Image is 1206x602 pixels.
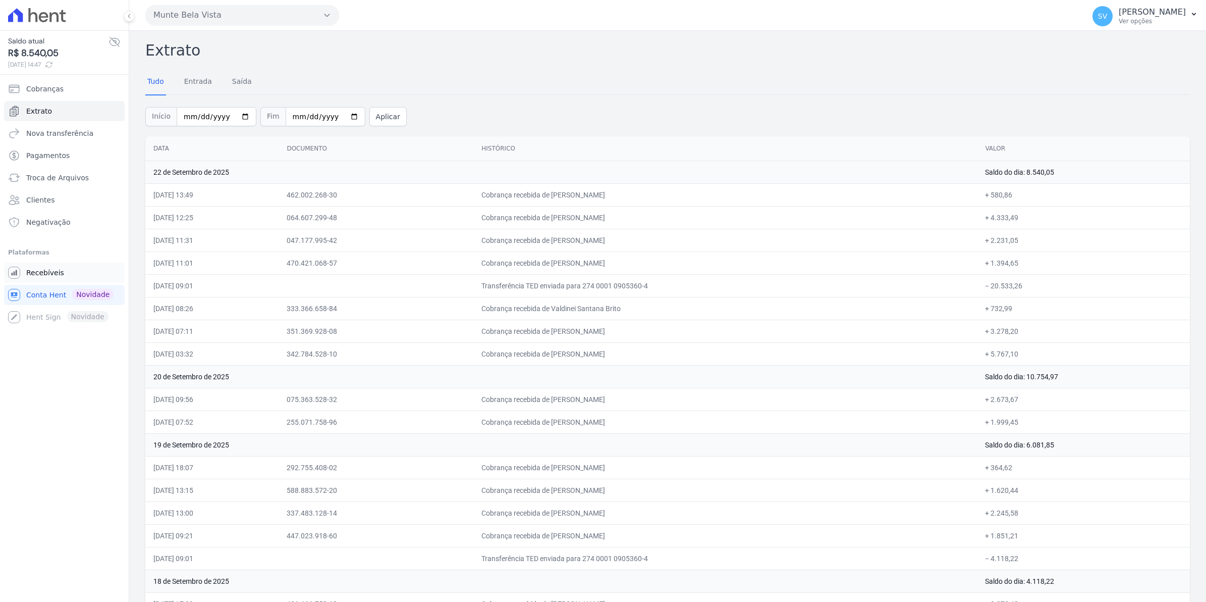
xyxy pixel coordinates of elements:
td: 22 de Setembro de 2025 [145,161,977,183]
td: [DATE] 09:21 [145,524,279,547]
td: [DATE] 03:32 [145,342,279,365]
span: Nova transferência [26,128,93,138]
td: [DATE] 09:56 [145,388,279,411]
p: Ver opções [1119,17,1186,25]
span: Início [145,107,177,126]
td: [DATE] 09:01 [145,274,279,297]
a: Clientes [4,190,125,210]
a: Cobranças [4,79,125,99]
button: Aplicar [369,107,407,126]
td: Cobrança recebida de [PERSON_NAME] [473,342,977,365]
button: SV [PERSON_NAME] Ver opções [1084,2,1206,30]
td: Transferência TED enviada para 274 0001 0905360-4 [473,547,977,570]
nav: Sidebar [8,79,121,327]
td: Cobrança recebida de [PERSON_NAME] [473,252,977,274]
td: 462.002.268-30 [279,183,473,206]
p: [PERSON_NAME] [1119,7,1186,17]
td: + 1.394,65 [977,252,1190,274]
button: Munte Bela Vista [145,5,339,25]
td: − 4.118,22 [977,547,1190,570]
td: 342.784.528-10 [279,342,473,365]
td: 292.755.408-02 [279,456,473,479]
td: Cobrança recebida de [PERSON_NAME] [473,456,977,479]
td: [DATE] 11:31 [145,229,279,252]
td: + 5.767,10 [977,342,1190,365]
span: Novidade [72,289,114,300]
span: Troca de Arquivos [26,173,89,183]
td: Cobrança recebida de [PERSON_NAME] [473,524,977,547]
span: R$ 8.540,05 [8,46,108,60]
span: Pagamentos [26,150,70,161]
td: + 364,62 [977,456,1190,479]
span: Extrato [26,106,52,116]
td: + 2.673,67 [977,388,1190,411]
a: Pagamentos [4,145,125,166]
span: Saldo atual [8,36,108,46]
td: Transferência TED enviada para 274 0001 0905360-4 [473,274,977,297]
td: [DATE] 08:26 [145,297,279,320]
span: Clientes [26,195,54,205]
td: Cobrança recebida de [PERSON_NAME] [473,388,977,411]
td: [DATE] 12:25 [145,206,279,229]
td: 075.363.528-32 [279,388,473,411]
td: [DATE] 09:01 [145,547,279,570]
span: Conta Hent [26,290,66,300]
a: Troca de Arquivos [4,168,125,188]
td: + 580,86 [977,183,1190,206]
td: 447.023.918-60 [279,524,473,547]
td: 351.369.928-08 [279,320,473,342]
td: 064.607.299-48 [279,206,473,229]
td: 588.883.572-20 [279,479,473,501]
th: Valor [977,136,1190,161]
h2: Extrato [145,39,1190,62]
td: [DATE] 07:52 [145,411,279,433]
td: [DATE] 11:01 [145,252,279,274]
td: 047.177.995-42 [279,229,473,252]
a: Negativação [4,212,125,232]
td: 255.071.758-96 [279,411,473,433]
td: Saldo do dia: 6.081,85 [977,433,1190,456]
td: + 1.999,45 [977,411,1190,433]
td: [DATE] 18:07 [145,456,279,479]
span: Fim [260,107,286,126]
td: − 20.533,26 [977,274,1190,297]
td: Saldo do dia: 4.118,22 [977,570,1190,592]
td: 20 de Setembro de 2025 [145,365,977,388]
td: 333.366.658-84 [279,297,473,320]
a: Recebíveis [4,263,125,283]
a: Entrada [182,69,214,95]
a: Tudo [145,69,166,95]
td: + 2.245,58 [977,501,1190,524]
td: + 732,99 [977,297,1190,320]
td: + 3.278,20 [977,320,1190,342]
a: Extrato [4,101,125,121]
td: + 4.333,49 [977,206,1190,229]
td: Saldo do dia: 10.754,97 [977,365,1190,388]
td: 337.483.128-14 [279,501,473,524]
th: Documento [279,136,473,161]
td: Cobrança recebida de [PERSON_NAME] [473,411,977,433]
span: Cobranças [26,84,64,94]
div: Plataformas [8,246,121,259]
a: Conta Hent Novidade [4,285,125,305]
a: Nova transferência [4,123,125,143]
td: Cobrança recebida de [PERSON_NAME] [473,229,977,252]
td: Cobrança recebida de [PERSON_NAME] [473,479,977,501]
td: 470.421.068-57 [279,252,473,274]
td: Cobrança recebida de Valdinei Santana Brito [473,297,977,320]
td: [DATE] 13:49 [145,183,279,206]
td: + 2.231,05 [977,229,1190,252]
th: Histórico [473,136,977,161]
td: 18 de Setembro de 2025 [145,570,977,592]
th: Data [145,136,279,161]
td: [DATE] 07:11 [145,320,279,342]
td: Cobrança recebida de [PERSON_NAME] [473,320,977,342]
td: Cobrança recebida de [PERSON_NAME] [473,501,977,524]
span: Negativação [26,217,71,227]
td: 19 de Setembro de 2025 [145,433,977,456]
td: Cobrança recebida de [PERSON_NAME] [473,206,977,229]
span: Recebíveis [26,268,64,278]
td: + 1.851,21 [977,524,1190,547]
span: SV [1098,13,1107,20]
td: Saldo do dia: 8.540,05 [977,161,1190,183]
